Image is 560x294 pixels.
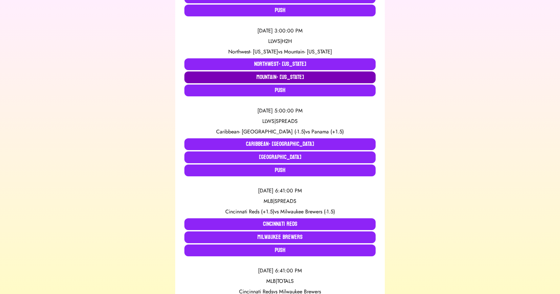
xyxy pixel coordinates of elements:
[184,5,376,16] button: Push
[184,37,376,45] div: LLWS | H2H
[311,128,344,135] span: Panama (+1.5)
[184,48,376,56] div: vs
[184,27,376,35] div: [DATE] 3:00:00 PM
[184,85,376,96] button: Push
[225,208,274,215] span: Cincinnati Reds (+1.5)
[184,128,376,136] div: vs
[228,48,278,55] span: Northwest- [US_STATE]
[184,231,376,243] button: Milwaukee Brewers
[184,138,376,150] button: Caribbean- [GEOGRAPHIC_DATA]
[184,267,376,275] div: [DATE] 6:41:00 PM
[184,107,376,115] div: [DATE] 5:00:00 PM
[184,165,376,176] button: Push
[184,208,376,216] div: vs
[184,187,376,195] div: [DATE] 6:41:00 PM
[184,197,376,205] div: MLB | SPREADS
[184,151,376,163] button: [GEOGRAPHIC_DATA]
[284,48,332,55] span: Mountain- [US_STATE]
[184,218,376,230] button: Cincinnati Reds
[184,71,376,83] button: Mountain- [US_STATE]
[184,245,376,256] button: Push
[280,208,335,215] span: Milwaukee Brewers (-1.5)
[184,117,376,125] div: LLWS | SPREADS
[184,58,376,70] button: Northwest- [US_STATE]
[184,277,376,285] div: MLB | TOTALS
[216,128,306,135] span: Caribbean- [GEOGRAPHIC_DATA] (-1.5)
